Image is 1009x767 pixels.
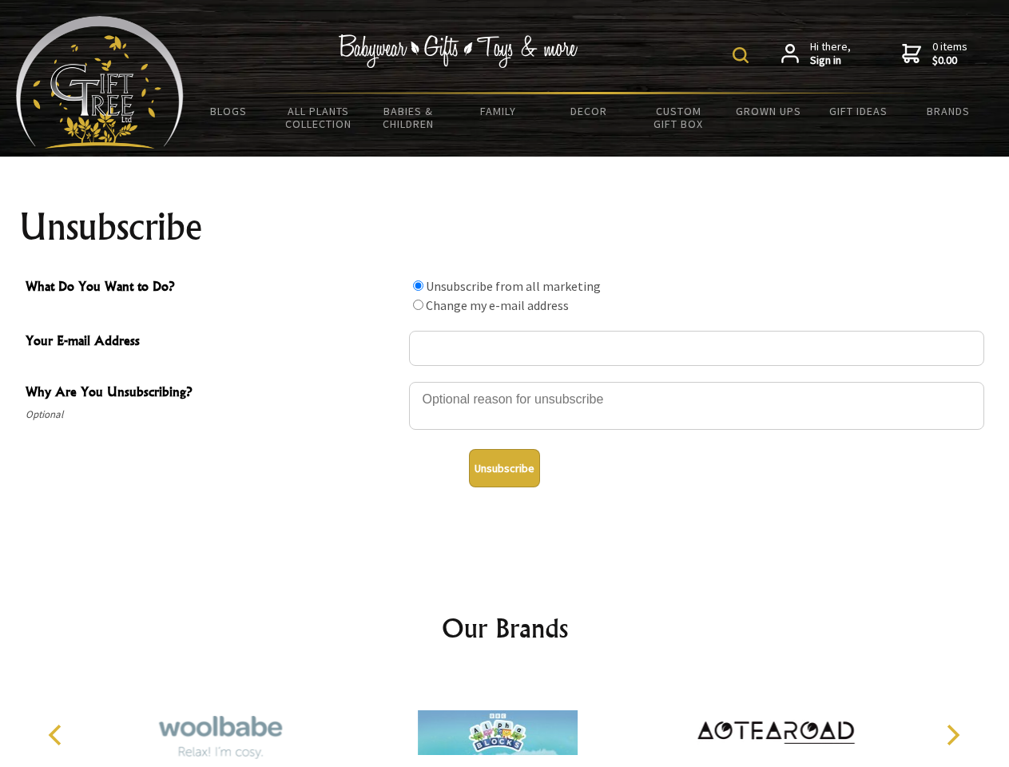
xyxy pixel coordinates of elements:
[543,94,634,128] a: Decor
[339,34,578,68] img: Babywear - Gifts - Toys & more
[634,94,724,141] a: Custom Gift Box
[16,16,184,149] img: Babyware - Gifts - Toys and more...
[904,94,994,128] a: Brands
[413,300,423,310] input: What Do You Want to Do?
[902,40,967,68] a: 0 items$0.00
[409,331,984,366] input: Your E-mail Address
[781,40,851,68] a: Hi there,Sign in
[733,47,749,63] img: product search
[184,94,274,128] a: BLOGS
[409,382,984,430] textarea: Why Are You Unsubscribing?
[935,717,970,753] button: Next
[454,94,544,128] a: Family
[810,40,851,68] span: Hi there,
[723,94,813,128] a: Grown Ups
[40,717,75,753] button: Previous
[813,94,904,128] a: Gift Ideas
[426,278,601,294] label: Unsubscribe from all marketing
[469,449,540,487] button: Unsubscribe
[26,382,401,405] span: Why Are You Unsubscribing?
[413,280,423,291] input: What Do You Want to Do?
[26,331,401,354] span: Your E-mail Address
[32,609,978,647] h2: Our Brands
[26,405,401,424] span: Optional
[26,276,401,300] span: What Do You Want to Do?
[810,54,851,68] strong: Sign in
[274,94,364,141] a: All Plants Collection
[426,297,569,313] label: Change my e-mail address
[932,39,967,68] span: 0 items
[19,208,991,246] h1: Unsubscribe
[363,94,454,141] a: Babies & Children
[932,54,967,68] strong: $0.00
